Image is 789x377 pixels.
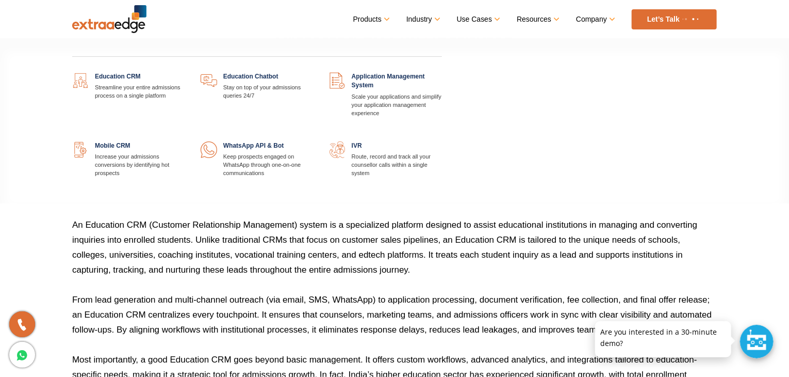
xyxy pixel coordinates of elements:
[740,325,774,358] div: Chat
[72,217,717,277] p: An Education CRM (Customer Relationship Management) system is a specialized platform designed to ...
[576,12,614,27] a: Company
[632,9,717,29] a: Let’s Talk
[353,12,388,27] a: Products
[406,12,439,27] a: Industry
[72,292,717,337] p: From lead generation and multi-channel outreach (via email, SMS, WhatsApp) to application process...
[517,12,558,27] a: Resources
[457,12,499,27] a: Use Cases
